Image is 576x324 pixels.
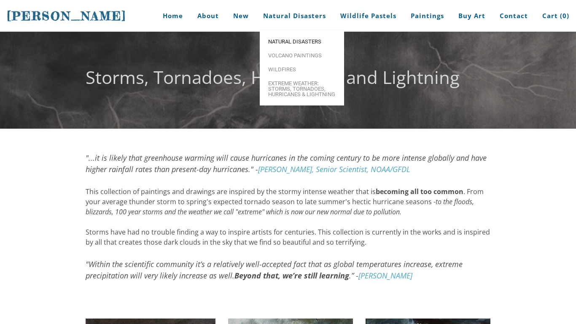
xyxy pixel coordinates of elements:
[563,11,567,20] span: 0
[260,76,344,101] a: Extreme Weather: Storms, Tornadoes, Hurricanes & Lightning
[268,39,336,44] span: Natural Disasters
[86,259,463,281] font: "Within the scientific community it’s a relatively well-accepted fact that as global temperatures...
[260,49,344,62] a: Volcano paintings
[358,270,412,281] a: [PERSON_NAME]
[376,187,463,196] strong: becoming all too common
[86,197,474,216] em: to the floods, blizzards, 100 year storms and the weather we call "extreme" which is now our new ...
[86,153,487,174] font: "...it is likely that greenhouse warming will cause hurricanes in the coming century to be more i...
[260,62,344,76] a: Wildfires
[7,9,127,23] span: [PERSON_NAME]
[86,186,490,247] div: This collection of paintings and drawings are inspired by the stormy intense weather that is . Fr...
[268,81,336,97] span: Extreme Weather: Storms, Tornadoes, Hurricanes & Lightning
[258,164,410,174] a: [PERSON_NAME], Senior Scientist, NOAA/GFDL
[234,270,349,281] strong: Beyond that, we’re still learning
[7,8,127,24] a: [PERSON_NAME]
[260,35,344,49] a: Natural Disasters
[268,53,336,58] span: Volcano paintings
[86,65,460,89] font: Storms, Tornadoes, Hurricanes and Lightning
[268,67,336,72] span: Wildfires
